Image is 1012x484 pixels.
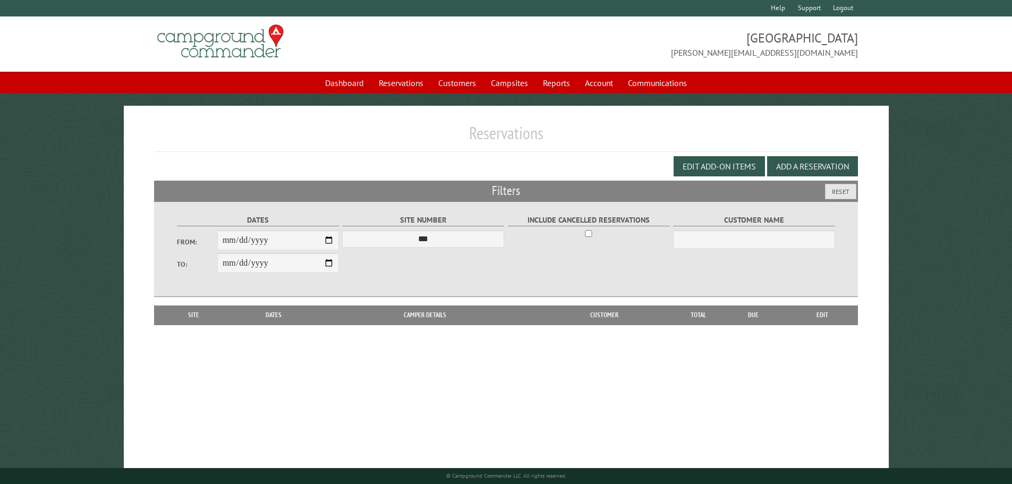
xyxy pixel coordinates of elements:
th: Due [720,305,787,325]
th: Dates [228,305,319,325]
a: Customers [432,73,482,93]
img: Campground Commander [154,21,287,62]
label: Dates [177,214,339,226]
h2: Filters [154,181,858,201]
a: Reservations [372,73,430,93]
a: Campsites [484,73,534,93]
label: Customer Name [673,214,835,226]
span: [GEOGRAPHIC_DATA] [PERSON_NAME][EMAIL_ADDRESS][DOMAIN_NAME] [506,29,858,59]
h1: Reservations [154,123,858,152]
th: Camper Details [319,305,531,325]
small: © Campground Commander LLC. All rights reserved. [446,472,566,479]
a: Dashboard [319,73,370,93]
label: To: [177,259,217,269]
button: Add a Reservation [767,156,858,176]
button: Reset [825,184,856,199]
button: Edit Add-on Items [674,156,765,176]
label: Include Cancelled Reservations [508,214,670,226]
label: From: [177,237,217,247]
a: Communications [622,73,693,93]
th: Total [677,305,720,325]
th: Edit [787,305,858,325]
th: Customer [531,305,677,325]
th: Site [159,305,228,325]
a: Account [579,73,619,93]
label: Site Number [342,214,504,226]
a: Reports [537,73,576,93]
